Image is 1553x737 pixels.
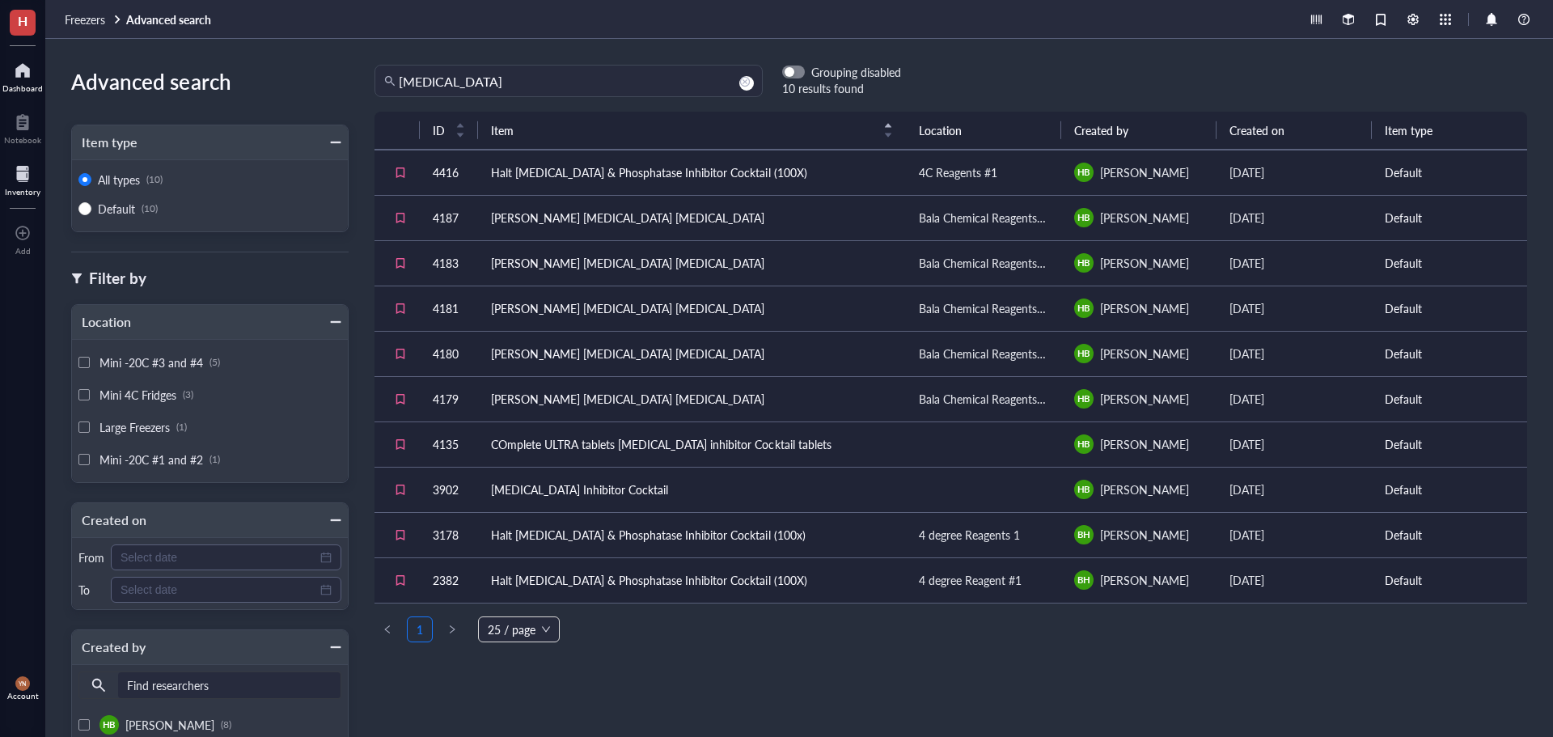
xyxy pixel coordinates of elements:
span: Item [491,121,874,139]
div: [DATE] [1229,390,1359,408]
th: Item type [1372,112,1527,150]
span: All types [98,172,140,188]
li: 1 [407,616,433,642]
td: 4135 [420,421,478,467]
th: Created by [1061,112,1217,150]
td: 4187 [420,195,478,240]
td: Default [1372,331,1527,376]
td: 3902 [420,467,478,512]
div: Filter by [89,267,146,290]
a: Notebook [4,109,41,145]
td: Default [1372,512,1527,557]
a: Freezers [65,12,123,27]
div: Bala Chemical Reagents #1 [919,390,1048,408]
div: Add [15,246,31,256]
div: [DATE] [1229,209,1359,227]
td: 4183 [420,240,478,286]
td: Default [1372,286,1527,331]
span: Mini 4C Fridges [99,387,176,403]
span: HB [1077,438,1090,451]
div: (8) [221,718,231,731]
span: HB [103,718,116,732]
button: left [374,616,400,642]
div: Location [72,311,131,333]
div: Created by [72,636,146,659]
td: [PERSON_NAME] [MEDICAL_DATA] [MEDICAL_DATA] [478,331,906,376]
div: 10 results found [782,79,901,97]
span: 25 / page [488,617,550,642]
div: Dashboard [2,83,43,93]
li: Next Page [439,616,465,642]
a: Advanced search [126,12,214,27]
td: Halt [MEDICAL_DATA] & Phosphatase Inhibitor Cocktail (100X) [478,557,906,603]
span: HB [1077,302,1090,316]
div: 4 degree Reagent #1 [919,571,1022,589]
div: Created on [72,509,146,532]
span: HB [1077,211,1090,225]
span: [PERSON_NAME] [1100,345,1189,362]
input: Select date [121,581,317,599]
div: (10) [146,173,163,186]
div: Bala Chemical Reagents #1 [919,209,1048,227]
span: [PERSON_NAME] [125,717,214,733]
th: Item [478,112,906,150]
td: 4181 [420,286,478,331]
span: [PERSON_NAME] [1100,481,1189,498]
span: Mini -20C #1 and #2 [99,451,203,468]
span: [PERSON_NAME] [1100,300,1189,316]
div: (1) [209,453,220,466]
a: Inventory [5,161,40,197]
input: Select date [121,549,317,566]
span: Freezers [65,11,105,28]
a: Dashboard [2,57,43,93]
div: [DATE] [1229,299,1359,317]
td: 4179 [420,376,478,421]
td: [PERSON_NAME] [MEDICAL_DATA] [MEDICAL_DATA] [478,376,906,421]
span: BH [1077,574,1090,587]
div: 4C Reagents #1 [919,163,997,181]
div: (3) [183,388,193,401]
span: H [18,11,28,31]
div: Bala Chemical Reagents #1 [919,254,1048,272]
div: [DATE] [1229,345,1359,362]
span: [PERSON_NAME] [1100,436,1189,452]
span: left [383,625,392,634]
span: BH [1077,528,1090,542]
td: Default [1372,376,1527,421]
a: 1 [408,617,432,642]
td: Default [1372,195,1527,240]
span: Large Freezers [99,419,170,435]
td: 4180 [420,331,478,376]
td: 2382 [420,557,478,603]
span: ID [433,121,446,139]
span: right [447,625,457,634]
span: YN [19,680,27,688]
span: [PERSON_NAME] [1100,255,1189,271]
div: Bala Chemical Reagents #1 [919,345,1048,362]
td: Halt [MEDICAL_DATA] & Phosphatase Inhibitor Cocktail (100x) [478,512,906,557]
div: Account [7,691,39,701]
div: Inventory [5,187,40,197]
span: [PERSON_NAME] [1100,391,1189,407]
span: HB [1077,392,1090,406]
div: [DATE] [1229,254,1359,272]
div: [DATE] [1229,481,1359,498]
td: 4416 [420,150,478,195]
td: Halt [MEDICAL_DATA] & Phosphatase Inhibitor Cocktail (100X) [478,150,906,195]
li: Previous Page [374,616,400,642]
div: From [78,550,104,565]
th: Created on [1217,112,1372,150]
th: Location [906,112,1061,150]
div: [DATE] [1229,163,1359,181]
div: [DATE] [1229,526,1359,544]
div: 4 degree Reagents 1 [919,526,1020,544]
span: HB [1077,483,1090,497]
span: Default [98,201,135,217]
span: HB [1077,256,1090,270]
td: [PERSON_NAME] [MEDICAL_DATA] [MEDICAL_DATA] [478,195,906,240]
div: [DATE] [1229,571,1359,589]
span: [PERSON_NAME] [1100,572,1189,588]
div: Item type [72,131,138,154]
button: right [439,616,465,642]
td: [PERSON_NAME] [MEDICAL_DATA] [MEDICAL_DATA] [478,240,906,286]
